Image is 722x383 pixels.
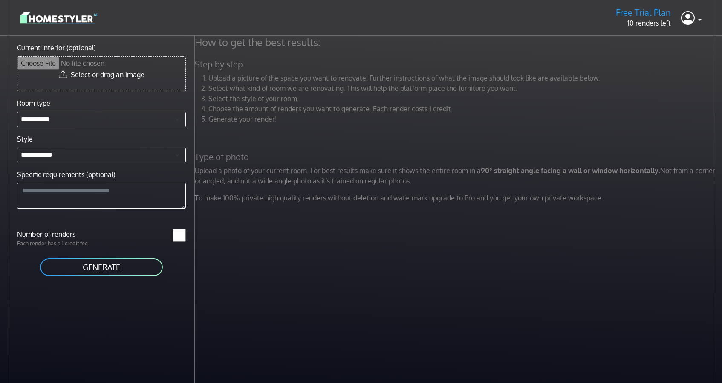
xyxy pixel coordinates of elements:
[481,166,660,175] strong: 90° straight angle facing a wall or window horizontally.
[616,7,671,18] h5: Free Trial Plan
[12,239,101,247] p: Each render has a 1 credit fee
[17,169,116,180] label: Specific requirements (optional)
[20,10,97,25] img: logo-3de290ba35641baa71223ecac5eacb59cb85b4c7fdf211dc9aaecaaee71ea2f8.svg
[12,229,101,239] label: Number of renders
[208,83,716,93] li: Select what kind of room we are renovating. This will help the platform place the furniture you w...
[208,73,716,83] li: Upload a picture of the space you want to renovate. Further instructions of what the image should...
[616,18,671,28] p: 10 renders left
[39,258,164,277] button: GENERATE
[17,43,96,53] label: Current interior (optional)
[17,98,50,108] label: Room type
[190,193,721,203] p: To make 100% private high quality renders without deletion and watermark upgrade to Pro and you g...
[190,59,721,70] h5: Step by step
[17,134,33,144] label: Style
[190,36,721,49] h4: How to get the best results:
[208,104,716,114] li: Choose the amount of renders you want to generate. Each render costs 1 credit.
[208,114,716,124] li: Generate your render!
[190,151,721,162] h5: Type of photo
[208,93,716,104] li: Select the style of your room.
[190,165,721,186] p: Upload a photo of your current room. For best results make sure it shows the entire room in a Not...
